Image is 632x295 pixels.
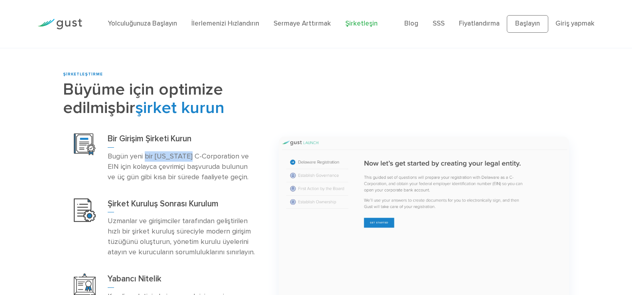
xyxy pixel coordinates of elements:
[108,199,219,209] font: Şirket Kuruluş Sonrası Kurulum
[274,20,331,28] a: Sermaye Arttırmak
[74,198,96,222] img: Şirket Kuruluş Sonrası Kurulum
[37,19,82,30] img: Gust Logo
[63,72,103,77] font: ŞİRKETLEŞTİRME
[135,98,224,118] font: şirket kurun
[108,274,161,284] font: Yabancı Nitelik
[108,134,191,144] font: Bir Girişim Şirketi Kurun
[515,20,540,28] font: Başlayın
[404,20,418,28] a: Blog
[63,79,223,118] font: Büyüme için optimize edilmiş
[74,273,96,295] img: Yabancı Nitelik
[345,20,378,28] a: Şirketleşin
[74,133,96,155] img: Şirket Kuruluş Simgesi
[116,98,135,118] font: bir
[108,217,255,256] font: Uzmanlar ve girişimciler tarafından geliştirilen hızlı bir şirket kuruluş süreciyle modern girişi...
[433,20,445,28] a: SSS
[555,20,595,28] a: Giriş yapmak
[108,152,249,181] font: Bugün yeni bir [US_STATE] C-Corporation ve EIN için kolayca çevrimiçi başvuruda bulunun ve üç gün...
[507,15,548,33] a: Başlayın
[191,20,259,28] a: İlerlemenizi Hızlandırın
[108,20,177,28] a: Yolculuğunuza Başlayın
[459,20,500,28] a: Fiyatlandırma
